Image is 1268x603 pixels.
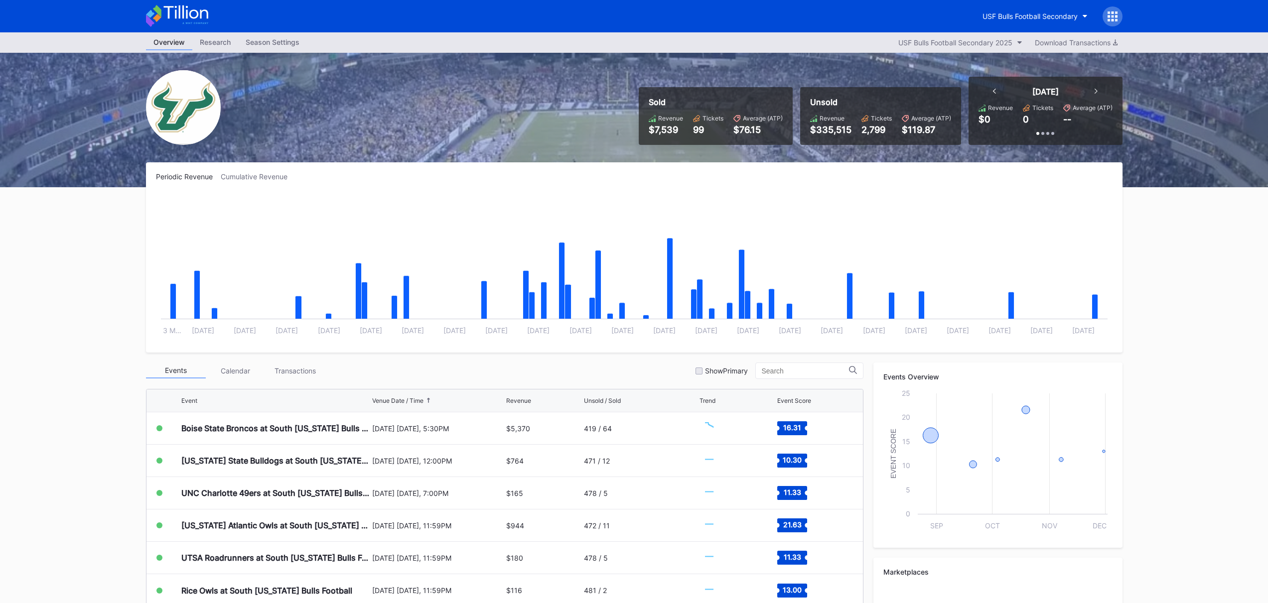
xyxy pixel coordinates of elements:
[911,115,951,122] div: Average (ATP)
[584,397,621,404] div: Unsold / Sold
[506,424,530,433] div: $5,370
[700,513,730,538] svg: Chart​title
[777,397,811,404] div: Event Score
[506,457,524,465] div: $764
[871,115,892,122] div: Tickets
[1073,104,1113,112] div: Average (ATP)
[1072,326,1095,335] text: [DATE]
[705,366,748,375] div: Show Primary
[985,521,1000,530] text: Oct
[779,326,801,335] text: [DATE]
[181,520,370,530] div: [US_STATE] Atlantic Owls at South [US_STATE] Bulls Football
[443,326,466,335] text: [DATE]
[700,397,715,404] div: Trend
[318,326,340,335] text: [DATE]
[146,363,206,378] div: Events
[700,416,730,441] svg: Chart​title
[181,456,370,466] div: [US_STATE] State Bulldogs at South [US_STATE] Bulls Football
[784,553,801,561] text: 11.33
[902,413,910,421] text: 20
[983,12,1078,20] div: USF Bulls Football Secondary
[1063,114,1071,124] div: --
[1030,36,1123,49] button: Download Transactions
[221,172,295,181] div: Cumulative Revenue
[360,326,382,335] text: [DATE]
[820,115,845,122] div: Revenue
[649,97,783,107] div: Sold
[902,437,910,446] text: 15
[181,586,352,596] div: Rice Owls at South [US_STATE] Bulls Football
[206,363,266,378] div: Calendar
[762,367,849,375] input: Search
[1035,38,1118,47] div: Download Transactions
[743,115,783,122] div: Average (ATP)
[1032,104,1053,112] div: Tickets
[930,521,943,530] text: Sep
[905,326,927,335] text: [DATE]
[276,326,298,335] text: [DATE]
[733,124,783,135] div: $76.15
[192,35,238,49] div: Research
[693,124,723,135] div: 99
[584,554,608,562] div: 478 / 5
[181,423,370,433] div: Boise State Broncos at South [US_STATE] Bulls Football
[703,115,723,122] div: Tickets
[163,326,181,335] text: 3 M…
[906,485,910,494] text: 5
[783,423,801,432] text: 16.31
[372,397,423,404] div: Venue Date / Time
[979,114,990,124] div: $0
[737,326,759,335] text: [DATE]
[156,193,1113,343] svg: Chart title
[1032,87,1059,97] div: [DATE]
[653,326,676,335] text: [DATE]
[1023,114,1029,124] div: 0
[902,124,951,135] div: $119.87
[906,509,910,518] text: 0
[569,326,592,335] text: [DATE]
[700,448,730,473] svg: Chart​title
[947,326,969,335] text: [DATE]
[372,554,504,562] div: [DATE] [DATE], 11:59PM
[611,326,634,335] text: [DATE]
[485,326,508,335] text: [DATE]
[584,489,608,497] div: 478 / 5
[883,568,1113,576] div: Marketplaces
[1093,521,1107,530] text: Dec
[192,326,214,335] text: [DATE]
[234,326,256,335] text: [DATE]
[238,35,307,50] a: Season Settings
[783,520,802,529] text: 21.63
[506,521,524,530] div: $944
[898,38,1012,47] div: USF Bulls Football Secondary 2025
[584,521,610,530] div: 472 / 11
[372,489,504,497] div: [DATE] [DATE], 7:00PM
[527,326,550,335] text: [DATE]
[861,124,892,135] div: 2,799
[883,372,1113,381] div: Events Overview
[988,326,1011,335] text: [DATE]
[783,585,802,594] text: 13.00
[700,545,730,570] svg: Chart​title
[584,457,610,465] div: 471 / 12
[695,326,717,335] text: [DATE]
[810,124,851,135] div: $335,515
[506,397,531,404] div: Revenue
[893,36,1027,49] button: USF Bulls Football Secondary 2025
[372,586,504,595] div: [DATE] [DATE], 11:59PM
[181,397,197,404] div: Event
[1042,521,1058,530] text: Nov
[402,326,424,335] text: [DATE]
[975,7,1095,25] button: USF Bulls Football Secondary
[883,388,1113,538] svg: Chart title
[506,489,523,497] div: $165
[784,488,801,496] text: 11.33
[700,481,730,505] svg: Chart​title
[238,35,307,49] div: Season Settings
[372,521,504,530] div: [DATE] [DATE], 11:59PM
[146,70,221,145] img: USF_Bulls_Football_Secondary.png
[146,35,192,50] a: Overview
[863,326,885,335] text: [DATE]
[506,586,522,595] div: $116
